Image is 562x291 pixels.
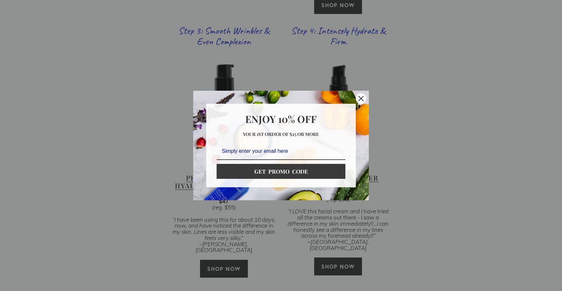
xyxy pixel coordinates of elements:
[245,112,317,126] strong: Enjoy 10% OFF
[353,91,369,106] button: Close
[243,131,319,137] strong: Your 1st order of $25 or more
[217,143,345,160] input: Email field
[358,96,364,101] svg: close icon
[217,164,345,179] button: GET PROMO CODE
